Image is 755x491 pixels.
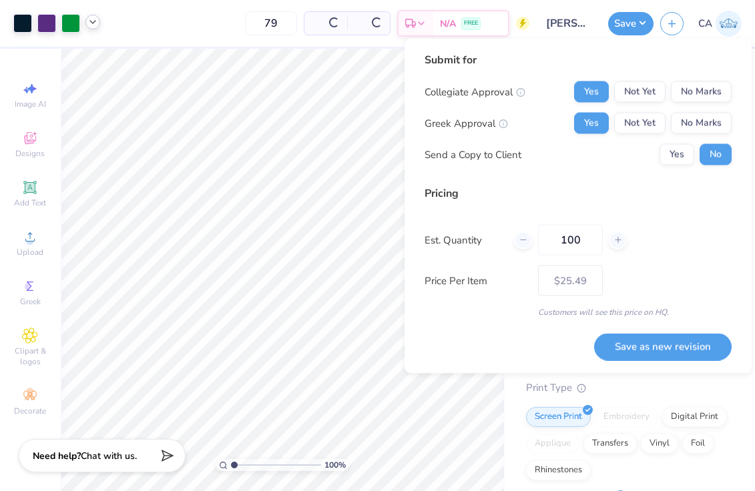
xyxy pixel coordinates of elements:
div: Screen Print [526,407,591,427]
span: Clipart & logos [7,346,53,367]
button: Save as new revision [594,333,732,360]
label: Price Per Item [425,273,528,288]
button: No [700,144,732,165]
div: Foil [682,434,714,454]
div: Vinyl [641,434,678,454]
button: Save [608,12,654,35]
span: Designs [15,148,45,159]
span: Greek [20,296,41,307]
div: Print Type [526,380,728,396]
div: Greek Approval [425,115,508,131]
span: Chat with us. [81,450,137,462]
div: Applique [526,434,579,454]
span: N/A [440,17,456,31]
strong: Need help? [33,450,81,462]
span: Image AI [15,99,46,109]
div: Pricing [425,185,732,201]
div: Transfers [583,434,637,454]
div: Digital Print [662,407,727,427]
span: Upload [17,247,43,258]
div: Customers will see this price on HQ. [425,306,732,318]
button: Not Yet [614,81,666,103]
span: Add Text [14,197,46,208]
a: CA [698,11,742,37]
button: Yes [660,144,694,165]
span: Decorate [14,406,46,416]
div: Embroidery [595,407,658,427]
img: Caitlyn Antman [716,11,742,37]
button: No Marks [671,81,732,103]
input: – – [538,225,603,256]
div: Rhinestones [526,460,591,480]
button: No Marks [671,113,732,134]
button: Yes [574,113,609,134]
label: Est. Quantity [425,232,504,248]
span: FREE [464,19,478,28]
button: Not Yet [614,113,666,134]
div: Submit for [425,52,732,68]
span: CA [698,16,712,31]
button: Yes [574,81,609,103]
input: – – [245,11,297,35]
div: Collegiate Approval [425,84,525,99]
input: Untitled Design [536,10,601,37]
span: 100 % [324,459,346,471]
div: Send a Copy to Client [425,147,521,162]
